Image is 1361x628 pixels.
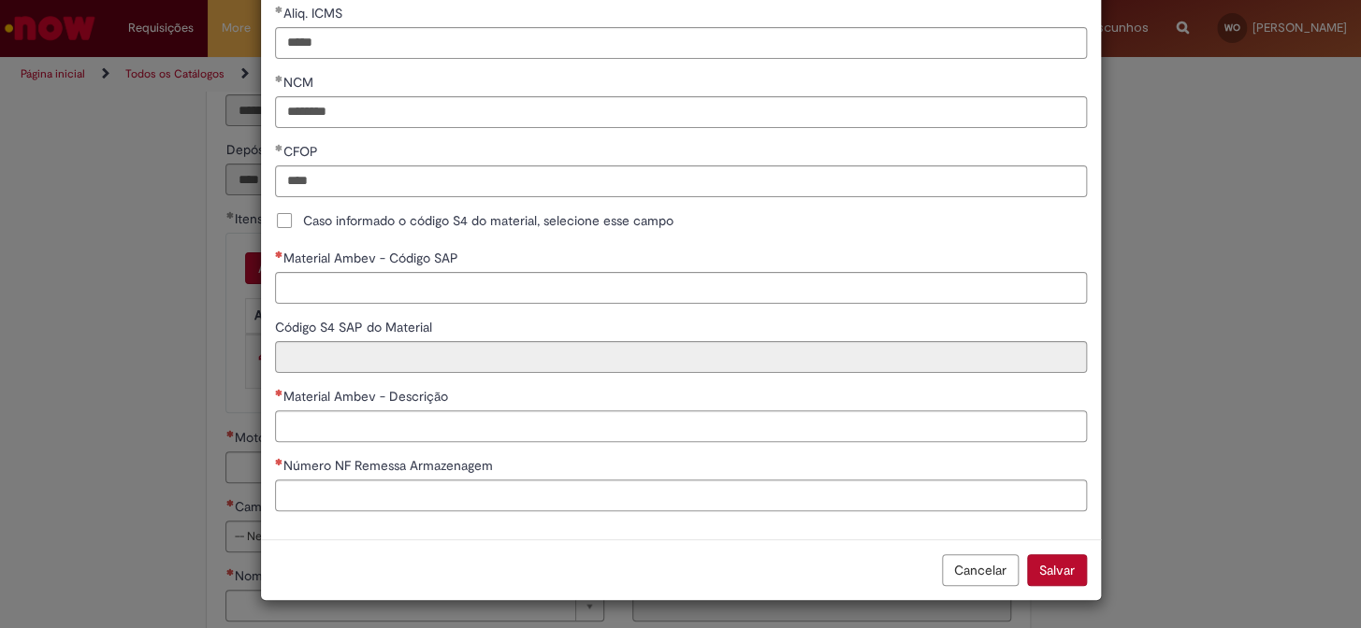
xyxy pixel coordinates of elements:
input: Material Ambev - Descrição [275,410,1087,442]
span: Material Ambev - Código SAP [283,250,462,266]
input: CFOP [275,165,1087,197]
input: Material Ambev - Código SAP [275,272,1087,304]
span: Necessários [275,458,283,465]
span: CFOP [283,143,322,160]
span: Número NF Remessa Armazenagem [283,457,497,474]
span: NCM [283,74,317,91]
span: Obrigatório Preenchido [275,144,283,151]
span: Aliq. ICMS [283,5,346,21]
span: Necessários [275,389,283,396]
span: Obrigatório Preenchido [275,75,283,82]
span: Caso informado o código S4 do material, selecione esse campo [303,211,673,230]
input: Aliq. ICMS [275,27,1087,59]
input: NCM [275,96,1087,128]
span: Obrigatório Preenchido [275,6,283,13]
span: Somente leitura - Código S4 SAP do Material [275,319,436,335]
input: Código S4 SAP do Material [275,341,1087,373]
input: Número NF Remessa Armazenagem [275,479,1087,511]
button: Cancelar [942,554,1019,586]
span: Necessários [275,250,283,258]
span: Material Ambev - Descrição [283,388,452,405]
button: Salvar [1027,554,1087,586]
